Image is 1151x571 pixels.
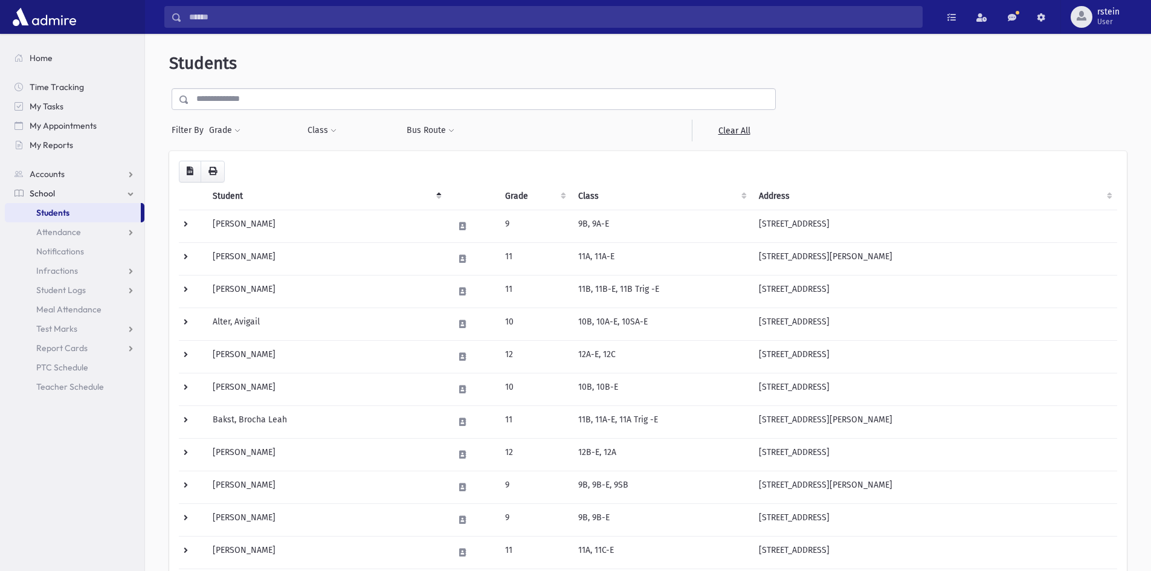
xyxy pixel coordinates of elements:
span: My Reports [30,140,73,150]
span: Notifications [36,246,84,257]
button: CSV [179,161,201,182]
span: My Appointments [30,120,97,131]
td: [PERSON_NAME] [205,503,447,536]
td: 11 [498,275,572,308]
td: 10 [498,308,572,340]
td: 10B, 10B-E [571,373,752,405]
a: Notifications [5,242,144,261]
a: Students [5,203,141,222]
td: 12B-E, 12A [571,438,752,471]
a: Accounts [5,164,144,184]
a: Attendance [5,222,144,242]
td: 11 [498,405,572,438]
span: My Tasks [30,101,63,112]
span: Student Logs [36,285,86,295]
th: Student: activate to sort column descending [205,182,447,210]
a: My Reports [5,135,144,155]
td: 10B, 10A-E, 10SA-E [571,308,752,340]
td: [PERSON_NAME] [205,438,447,471]
td: 12 [498,340,572,373]
td: 11A, 11A-E [571,242,752,275]
td: [STREET_ADDRESS][PERSON_NAME] [752,242,1117,275]
th: Grade: activate to sort column ascending [498,182,572,210]
span: Accounts [30,169,65,179]
span: rstein [1097,7,1120,17]
td: 9B, 9B-E [571,503,752,536]
span: Report Cards [36,343,88,353]
td: 11B, 11A-E, 11A Trig -E [571,405,752,438]
a: Student Logs [5,280,144,300]
th: Address: activate to sort column ascending [752,182,1117,210]
td: 11B, 11B-E, 11B Trig -E [571,275,752,308]
td: [PERSON_NAME] [205,536,447,569]
td: 9 [498,210,572,242]
span: Teacher Schedule [36,381,104,392]
a: My Tasks [5,97,144,116]
a: Time Tracking [5,77,144,97]
td: [PERSON_NAME] [205,471,447,503]
a: Home [5,48,144,68]
span: Infractions [36,265,78,276]
td: 12A-E, 12C [571,340,752,373]
td: [STREET_ADDRESS] [752,210,1117,242]
a: Teacher Schedule [5,377,144,396]
a: School [5,184,144,203]
a: Clear All [692,120,776,141]
td: [STREET_ADDRESS] [752,308,1117,340]
td: Bakst, Brocha Leah [205,405,447,438]
span: Students [36,207,69,218]
td: [STREET_ADDRESS] [752,275,1117,308]
td: 9 [498,503,572,536]
td: 9B, 9A-E [571,210,752,242]
td: 9B, 9B-E, 9SB [571,471,752,503]
td: 11 [498,536,572,569]
a: Infractions [5,261,144,280]
td: [PERSON_NAME] [205,275,447,308]
td: 11 [498,242,572,275]
td: [STREET_ADDRESS] [752,438,1117,471]
td: 9 [498,471,572,503]
td: Alter, Avigail [205,308,447,340]
td: [PERSON_NAME] [205,242,447,275]
td: [STREET_ADDRESS][PERSON_NAME] [752,471,1117,503]
button: Bus Route [406,120,455,141]
td: [STREET_ADDRESS] [752,536,1117,569]
td: [PERSON_NAME] [205,340,447,373]
td: [STREET_ADDRESS] [752,340,1117,373]
th: Class: activate to sort column ascending [571,182,752,210]
td: [STREET_ADDRESS] [752,373,1117,405]
td: [PERSON_NAME] [205,210,447,242]
a: Meal Attendance [5,300,144,319]
span: Home [30,53,53,63]
a: My Appointments [5,116,144,135]
span: Attendance [36,227,81,237]
a: Test Marks [5,319,144,338]
td: [PERSON_NAME] [205,373,447,405]
span: Test Marks [36,323,77,334]
td: 11A, 11C-E [571,536,752,569]
img: AdmirePro [10,5,79,29]
span: User [1097,17,1120,27]
span: PTC Schedule [36,362,88,373]
a: PTC Schedule [5,358,144,377]
span: Students [169,53,237,73]
button: Grade [208,120,241,141]
span: School [30,188,55,199]
td: 10 [498,373,572,405]
span: Filter By [172,124,208,137]
td: [STREET_ADDRESS][PERSON_NAME] [752,405,1117,438]
span: Meal Attendance [36,304,102,315]
td: [STREET_ADDRESS] [752,503,1117,536]
span: Time Tracking [30,82,84,92]
button: Class [307,120,337,141]
a: Report Cards [5,338,144,358]
button: Print [201,161,225,182]
td: 12 [498,438,572,471]
input: Search [182,6,922,28]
